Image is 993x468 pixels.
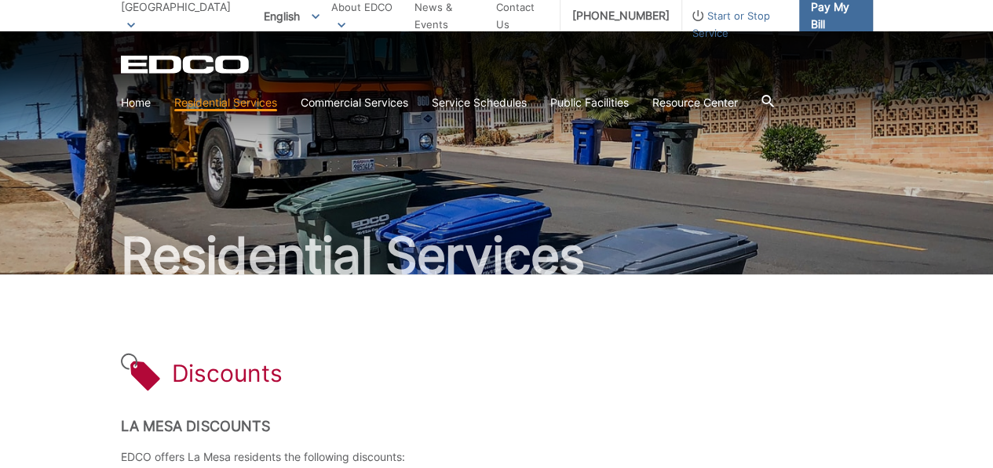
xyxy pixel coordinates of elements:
h2: La Mesa Discounts [121,418,873,435]
p: EDCO offers La Mesa residents the following discounts: [121,448,873,466]
a: Home [121,94,151,111]
a: Residential Services [174,94,277,111]
h1: Discounts [172,359,283,387]
h2: Residential Services [121,230,873,281]
span: English [252,3,331,29]
a: Resource Center [652,94,738,111]
a: Commercial Services [301,94,408,111]
a: Service Schedules [432,94,527,111]
a: EDCD logo. Return to the homepage. [121,55,251,74]
a: Public Facilities [550,94,629,111]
